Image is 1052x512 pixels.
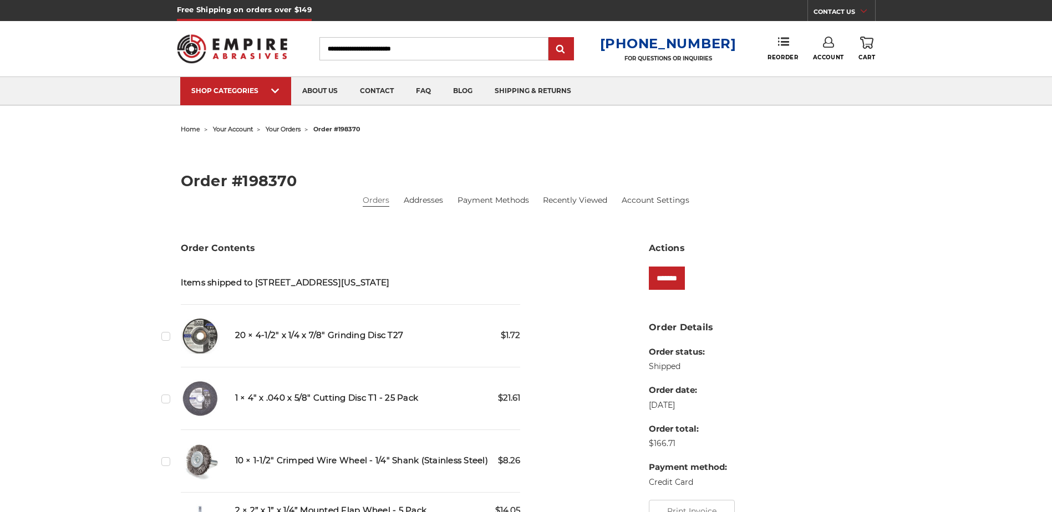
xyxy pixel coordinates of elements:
[349,77,405,105] a: contact
[266,125,301,133] a: your orders
[649,321,871,334] h3: Order Details
[458,194,529,206] a: Payment Methods
[649,461,727,474] dt: Payment method:
[181,125,200,133] a: home
[291,77,349,105] a: about us
[404,194,443,206] a: Addresses
[814,6,875,21] a: CONTACT US
[600,35,736,52] a: [PHONE_NUMBER]
[649,423,727,436] dt: Order total:
[181,242,521,255] h3: Order Contents
[181,316,220,355] img: BHA grinding wheels for 4.5 inch angle grinder
[191,86,280,95] div: SHOP CATEGORIES
[235,329,521,342] h5: 20 × 4-1/2" x 1/4 x 7/8" Grinding Disc T27
[543,194,607,206] a: Recently Viewed
[649,384,727,397] dt: Order date:
[235,392,521,405] h5: 1 × 4" x .040 x 5/8" Cutting Disc T1 - 25 Pack
[181,277,521,289] h5: Items shipped to [STREET_ADDRESS][US_STATE]
[649,438,727,449] dd: $166.71
[213,125,253,133] a: your account
[181,379,220,418] img: 4 inch cut off wheel for angle grinder
[498,454,520,467] span: $8.26
[550,38,572,60] input: Submit
[768,37,798,60] a: Reorder
[649,361,727,372] dd: Shipped
[858,54,875,61] span: Cart
[649,400,727,411] dd: [DATE]
[858,37,875,61] a: Cart
[501,329,520,342] span: $1.72
[813,54,844,61] span: Account
[484,77,582,105] a: shipping & returns
[649,477,727,488] dd: Credit Card
[622,194,689,206] a: Account Settings
[313,125,360,133] span: order #198370
[405,77,442,105] a: faq
[177,27,288,70] img: Empire Abrasives
[235,454,521,467] h5: 10 × 1-1/2" Crimped Wire Wheel - 1/4" Shank (Stainless Steel)
[363,194,389,206] a: Orders
[442,77,484,105] a: blog
[181,173,872,188] h2: Order #198370
[498,392,520,405] span: $21.61
[649,242,871,255] h3: Actions
[181,442,220,480] img: Crimped Wire Wheel with Shank
[600,55,736,62] p: FOR QUESTIONS OR INQUIRIES
[768,54,798,61] span: Reorder
[649,346,727,359] dt: Order status:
